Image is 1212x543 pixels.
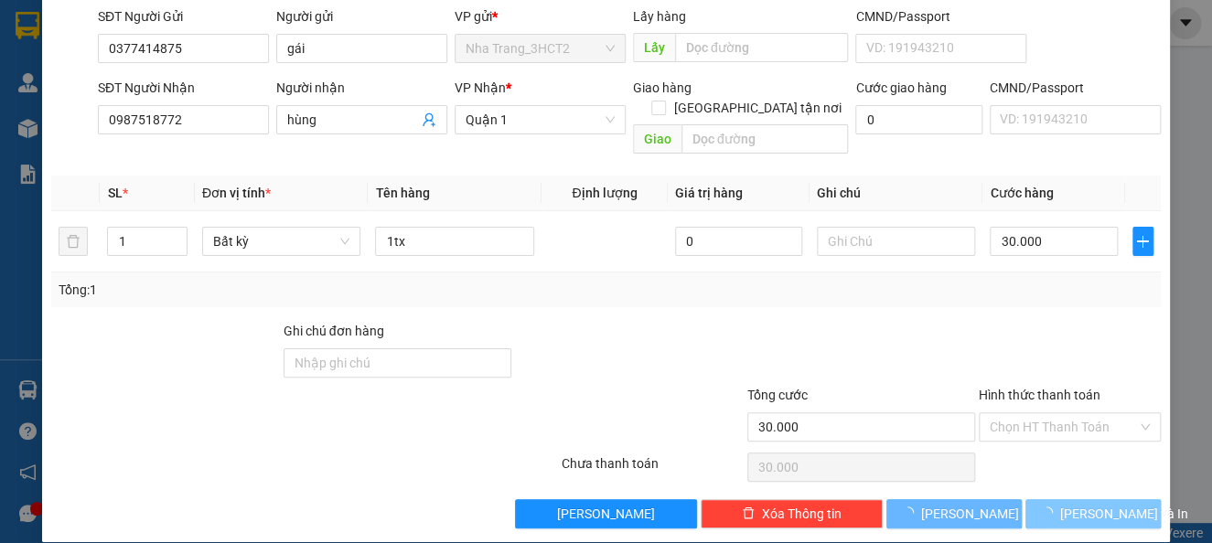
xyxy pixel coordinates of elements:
input: VD: Bàn, Ghế [375,227,534,256]
span: Đơn vị tính [202,186,271,200]
span: Định lượng [572,186,637,200]
span: Giao [633,124,681,154]
div: Chưa thanh toán [560,453,745,485]
span: Bất kỳ [213,228,350,255]
button: delete [59,227,88,256]
label: Hình thức thanh toán [979,388,1100,402]
span: Xóa Thông tin [762,504,842,524]
span: Cước hàng [990,186,1053,200]
button: [PERSON_NAME] và In [1025,499,1161,528]
input: Ghi Chú [817,227,976,256]
div: SĐT Người Gửi [98,6,269,27]
div: VP gửi [455,6,626,27]
span: Giá trị hàng [675,186,743,200]
span: Tổng cước [747,388,808,402]
span: [GEOGRAPHIC_DATA] tận nơi [666,98,848,118]
span: Nha Trang_3HCT2 [466,35,615,62]
div: Người nhận [276,78,447,98]
span: Tên hàng [375,186,429,200]
span: SL [107,186,122,200]
div: SĐT Người Nhận [98,78,269,98]
label: Cước giao hàng [855,80,946,95]
span: Lấy hàng [633,9,686,24]
input: Dọc đường [681,124,849,154]
input: Cước giao hàng [855,105,981,134]
span: VP Nhận [455,80,506,95]
b: [DOMAIN_NAME] [154,69,252,84]
div: Người gửi [276,6,447,27]
label: Ghi chú đơn hàng [284,324,384,338]
span: Quận 1 [466,106,615,133]
b: Phương Nam Express [23,118,101,236]
span: user-add [422,112,436,127]
span: Giao hàng [633,80,692,95]
input: Ghi chú đơn hàng [284,348,511,378]
span: delete [742,506,755,521]
button: plus [1132,227,1153,256]
span: [PERSON_NAME] [921,504,1019,524]
th: Ghi chú [810,176,983,211]
div: CMND/Passport [855,6,1026,27]
input: Dọc đường [675,33,849,62]
li: (c) 2017 [154,87,252,110]
input: 0 [675,227,802,256]
img: logo.jpg [198,23,242,67]
span: Lấy [633,33,675,62]
button: [PERSON_NAME] [515,499,697,528]
span: [PERSON_NAME] và In [1060,504,1188,524]
div: Tổng: 1 [59,280,469,300]
button: deleteXóa Thông tin [701,499,883,528]
div: CMND/Passport [990,78,1161,98]
span: loading [901,506,921,519]
b: Gửi khách hàng [113,27,181,112]
span: [PERSON_NAME] [557,504,655,524]
span: plus [1133,234,1153,249]
span: loading [1040,506,1060,519]
button: [PERSON_NAME] [886,499,1022,528]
